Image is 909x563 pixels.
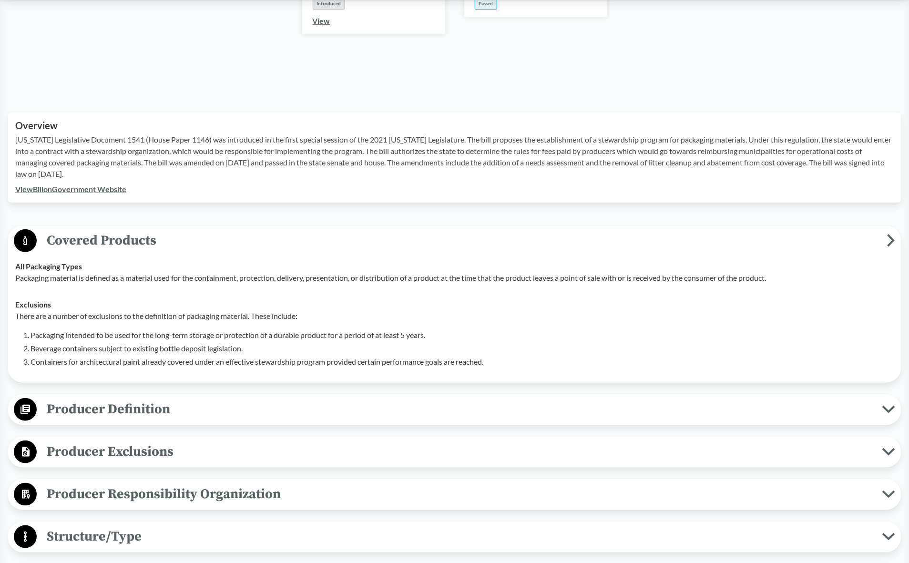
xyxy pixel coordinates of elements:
a: View [313,16,330,25]
h2: Overview [15,120,894,131]
button: Producer Definition [11,398,898,422]
span: Producer Exclusions [37,441,882,462]
p: There are a number of exclusions to the definition of packaging material. These include: [15,310,894,322]
span: Producer Definition [37,399,882,420]
span: Producer Responsibility Organization [37,483,882,505]
span: Covered Products [37,230,887,251]
button: Structure/Type [11,525,898,549]
li: Beverage containers subject to existing bottle deposit legislation. [31,343,894,354]
p: Packaging material is defined as a material used for the containment, protection, delivery, prese... [15,272,894,284]
button: Covered Products [11,229,898,253]
li: Containers for architectural paint already covered under an effective stewardship program provide... [31,356,894,368]
span: Structure/Type [37,526,882,547]
strong: All Packaging Types [15,262,82,271]
a: ViewBillonGovernment Website [15,184,126,194]
button: Producer Exclusions [11,440,898,464]
li: Packaging intended to be used for the long-term storage or protection of a durable product for a ... [31,329,894,341]
p: [US_STATE] Legislative Document 1541 (House Paper 1146) was introduced in the first special sessi... [15,134,894,180]
button: Producer Responsibility Organization [11,482,898,507]
strong: Exclusions [15,300,51,309]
